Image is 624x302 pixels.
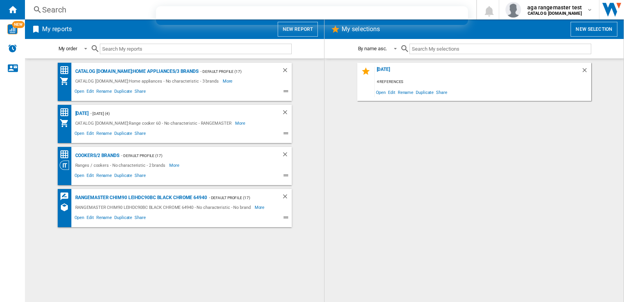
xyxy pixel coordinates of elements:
[60,203,73,212] div: References
[73,151,119,161] div: Cookers/2 brands
[199,67,266,76] div: - Default profile (17)
[113,88,133,97] span: Duplicate
[42,4,456,15] div: Search
[133,172,147,181] span: Share
[95,214,113,223] span: Rename
[73,109,89,118] div: [DATE]
[133,88,147,97] span: Share
[60,76,73,86] div: My Assortment
[375,67,581,77] div: [DATE]
[113,172,133,181] span: Duplicate
[169,161,181,170] span: More
[571,22,617,37] button: New selection
[7,24,18,34] img: wise-card.svg
[73,130,86,139] span: Open
[113,130,133,139] span: Duplicate
[358,46,387,51] div: By name asc.
[73,76,223,86] div: CATALOG [DOMAIN_NAME]:Home appliances - No characteristic - 3 brands
[73,214,86,223] span: Open
[58,46,77,51] div: My order
[12,21,25,28] span: NEW
[235,118,246,128] span: More
[156,6,468,25] iframe: Intercom live chat banner
[207,193,266,203] div: - Default profile (17)
[397,87,415,97] span: Rename
[8,44,17,53] img: alerts-logo.svg
[340,22,381,37] h2: My selections
[387,87,397,97] span: Edit
[255,203,266,212] span: More
[435,87,448,97] span: Share
[282,67,292,76] div: Delete
[73,88,86,97] span: Open
[73,193,207,203] div: RANGEMASTER CHIM90 LEIHDC90BC BLACK CHROME 64940
[527,4,582,11] span: aga rangemaster test
[581,67,591,77] div: Delete
[85,214,95,223] span: Edit
[95,172,113,181] span: Rename
[60,65,73,75] div: Price Matrix
[133,214,147,223] span: Share
[60,108,73,117] div: Price Matrix
[95,88,113,97] span: Rename
[282,193,292,203] div: Delete
[60,118,73,128] div: My Assortment
[278,22,318,37] button: New report
[133,130,147,139] span: Share
[415,87,435,97] span: Duplicate
[73,67,199,76] div: CATALOG [DOMAIN_NAME]:Home appliances/3 brands
[505,2,521,18] img: profile.jpg
[119,151,266,161] div: - Default profile (17)
[73,161,169,170] div: Ranges / cookers - No characteristic - 2 brands
[95,130,113,139] span: Rename
[60,150,73,159] div: Price Matrix
[100,44,292,54] input: Search My reports
[282,109,292,118] div: Delete
[89,109,266,118] div: - [DATE] (4)
[60,161,73,170] div: Category View
[85,172,95,181] span: Edit
[528,11,582,16] b: CATALOG [DOMAIN_NAME]
[73,118,236,128] div: CATALOG [DOMAIN_NAME]:Range cooker 60 - No characteristic - RANGEMASTER
[375,87,387,97] span: Open
[41,22,73,37] h2: My reports
[85,88,95,97] span: Edit
[73,203,255,212] div: RANGEMASTER CHIM90 LEIHDC90BC BLACK CHROME 64940 - No characteristic - No brand
[375,77,591,87] div: 4 references
[85,130,95,139] span: Edit
[60,192,73,201] div: REVIEWS Matrix
[73,172,86,181] span: Open
[282,151,292,161] div: Delete
[223,76,234,86] span: More
[113,214,133,223] span: Duplicate
[409,44,591,54] input: Search My selections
